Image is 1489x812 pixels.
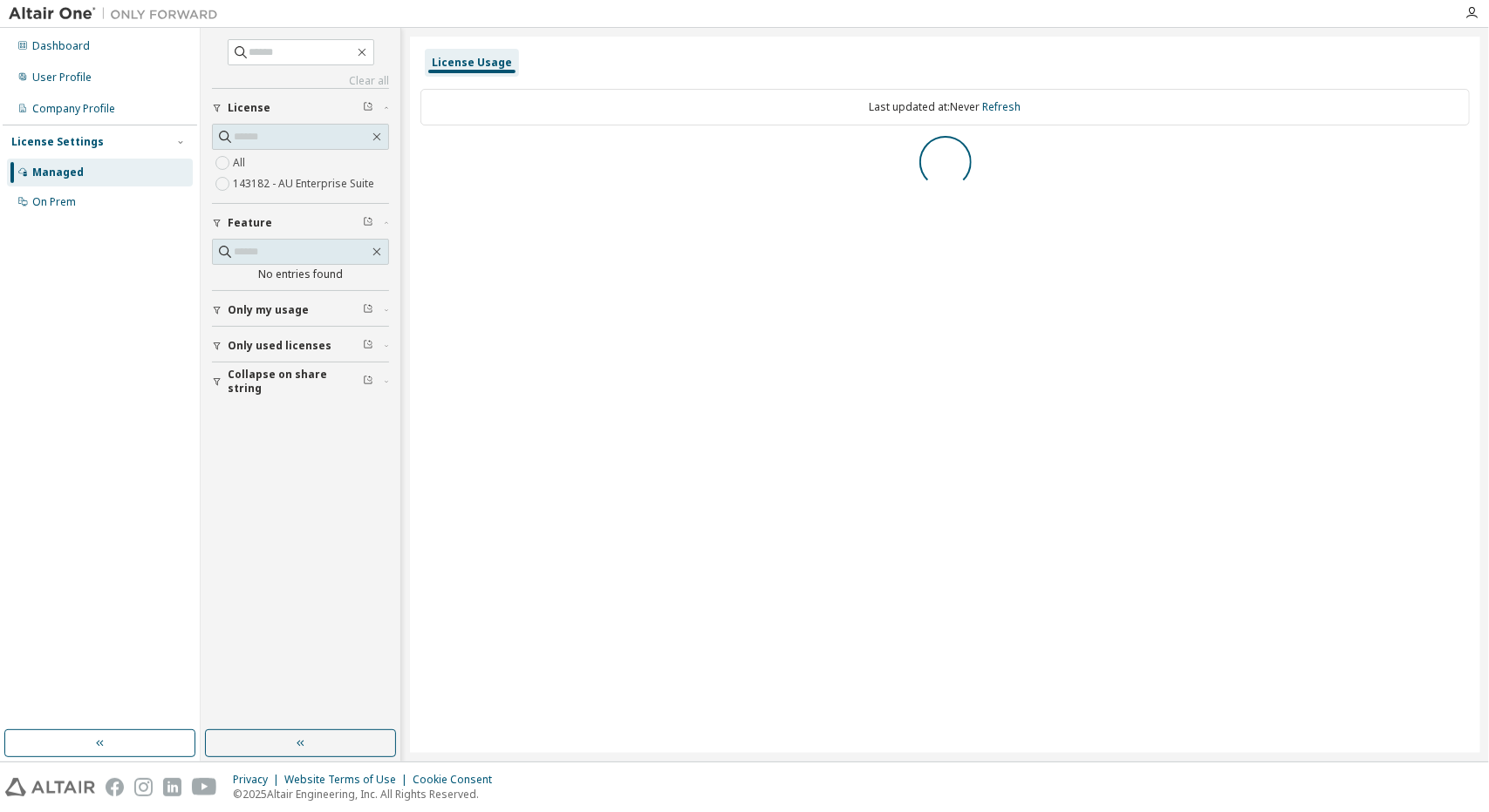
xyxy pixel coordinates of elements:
[363,101,373,115] span: Clear filter
[9,5,227,23] img: Altair One
[134,778,153,796] img: instagram.svg
[228,368,363,396] span: Collapse on share string
[363,375,373,389] span: Clear filter
[363,303,373,317] span: Clear filter
[228,216,272,230] span: Feature
[11,135,104,149] div: License Settings
[32,102,115,116] div: Company Profile
[432,56,512,70] div: License Usage
[228,101,270,115] span: License
[233,787,502,802] p: © 2025 Altair Engineering, Inc. All Rights Reserved.
[212,327,389,365] button: Only used licenses
[32,195,76,209] div: On Prem
[228,303,309,317] span: Only my usage
[420,89,1470,125] div: Last updated at: Never
[983,99,1021,114] a: Refresh
[212,267,389,281] div: No entries found
[212,291,389,329] button: Only my usage
[212,74,389,88] a: Clear all
[363,216,373,230] span: Clear filter
[192,778,217,796] img: youtube.svg
[212,204,389,242] button: Feature
[32,39,90,53] div: Dashboard
[233,773,284,787] div: Privacy
[413,773,502,787] div: Cookie Consent
[32,71,92,85] div: User Profile
[233,152,249,173] label: All
[163,778,181,796] img: linkedin.svg
[363,339,373,353] span: Clear filter
[32,166,84,179] div: Managed
[5,778,95,796] img: altair_logo.svg
[212,89,389,127] button: License
[212,362,389,401] button: Collapse on share string
[106,778,124,796] img: facebook.svg
[228,339,331,353] span: Only used licenses
[284,773,413,787] div: Website Terms of Use
[233,173,378,194] label: 143182 - AU Enterprise Suite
